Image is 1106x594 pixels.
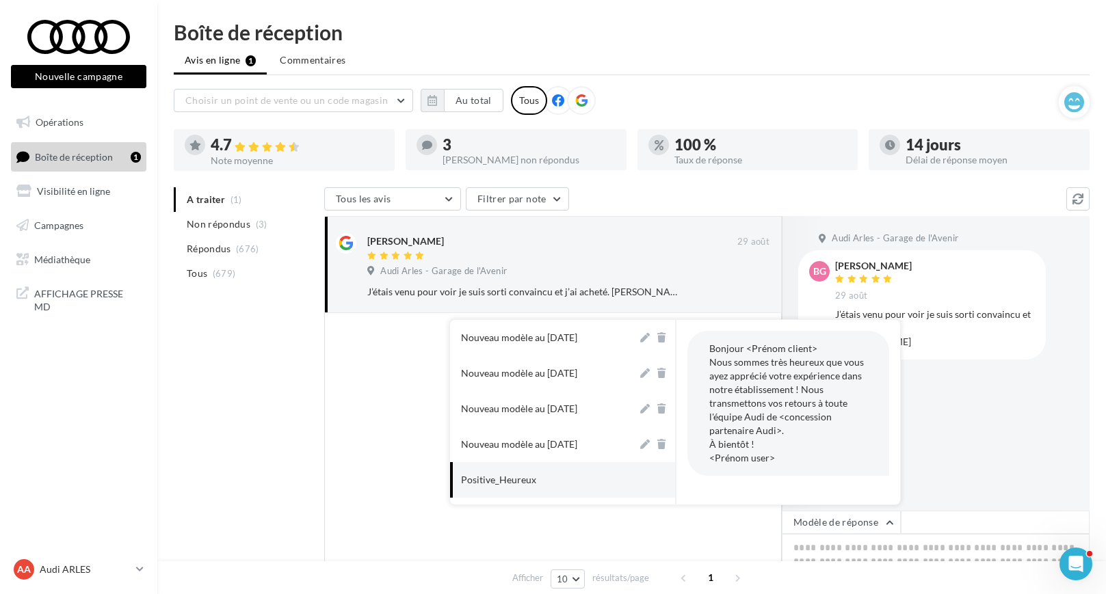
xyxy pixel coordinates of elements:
[367,285,681,299] div: J’étais venu pour voir je suis sorti convaincu et j’ai acheté. [PERSON_NAME]
[450,427,637,462] button: Nouveau modèle au [DATE]
[256,219,267,230] span: (3)
[36,116,83,128] span: Opérations
[512,571,543,584] span: Afficher
[187,242,231,256] span: Répondus
[421,89,503,112] button: Au total
[557,573,568,584] span: 10
[835,261,912,271] div: [PERSON_NAME]
[835,308,1035,349] div: J’étais venu pour voir je suis sorti convaincu et j’ai acheté. [PERSON_NAME]
[185,94,388,106] span: Choisir un point de vente ou un code magasin
[450,462,637,498] button: Positive_Heureux
[213,268,236,279] span: (679)
[835,290,867,302] span: 29 août
[461,437,577,451] div: Nouveau modèle au [DATE]
[211,156,384,165] div: Note moyenne
[37,185,110,197] span: Visibilité en ligne
[450,355,637,391] button: Nouveau modèle au [DATE]
[8,211,149,240] a: Campagnes
[592,571,649,584] span: résultats/page
[236,243,259,254] span: (676)
[443,155,616,165] div: [PERSON_NAME] non répondus
[8,142,149,172] a: Boîte de réception1
[380,265,507,278] span: Audi Arles - Garage de l'Avenir
[280,53,345,67] span: Commentaires
[211,137,384,153] div: 4.7
[324,187,461,211] button: Tous les avis
[367,234,444,248] div: [PERSON_NAME]
[34,219,83,231] span: Campagnes
[187,217,250,231] span: Non répondus
[8,108,149,137] a: Opérations
[17,563,31,576] span: AA
[906,137,1079,152] div: 14 jours
[466,187,569,211] button: Filtrer par note
[737,236,769,248] span: 29 août
[11,65,146,88] button: Nouvelle campagne
[174,22,1090,42] div: Boîte de réception
[174,89,413,112] button: Choisir un point de vente ou un code magasin
[709,342,864,463] span: Bonjour <Prénom client> Nous sommes très heureux que vous ayez apprécié votre expérience dans not...
[131,152,141,163] div: 1
[35,150,113,162] span: Boîte de réception
[450,391,637,427] button: Nouveau modèle au [DATE]
[511,86,547,115] div: Tous
[8,177,149,206] a: Visibilité en ligne
[450,320,637,355] button: Nouveau modèle au [DATE]
[782,511,901,534] button: Modèle de réponse
[34,284,141,314] span: AFFICHAGE PRESSE MD
[461,402,577,416] div: Nouveau modèle au [DATE]
[461,473,536,487] div: Positive_Heureux
[813,265,826,278] span: BG
[8,279,149,319] a: AFFICHAGE PRESSE MD
[443,137,616,152] div: 3
[461,331,577,345] div: Nouveau modèle au [DATE]
[8,245,149,274] a: Médiathèque
[1059,548,1092,580] iframe: Intercom live chat
[11,556,146,582] a: AA Audi ARLES
[551,569,585,589] button: 10
[40,563,131,576] p: Audi ARLES
[187,267,207,280] span: Tous
[336,193,391,204] span: Tous les avis
[700,567,722,589] span: 1
[832,232,958,245] span: Audi Arles - Garage de l'Avenir
[674,155,847,165] div: Taux de réponse
[906,155,1079,165] div: Délai de réponse moyen
[461,366,577,380] div: Nouveau modèle au [DATE]
[34,253,90,265] span: Médiathèque
[674,137,847,152] div: 100 %
[444,89,503,112] button: Au total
